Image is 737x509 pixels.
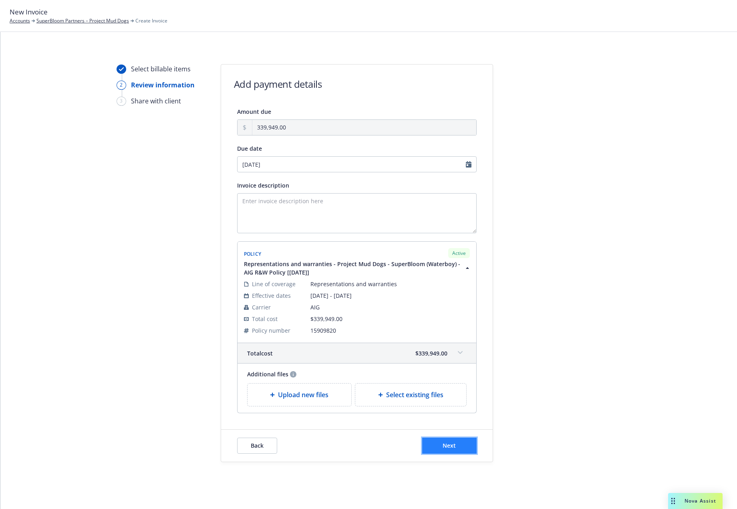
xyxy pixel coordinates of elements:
[278,390,328,400] span: Upload new files
[386,390,443,400] span: Select existing files
[310,326,470,335] span: 15909820
[685,497,716,504] span: Nova Assist
[443,442,456,449] span: Next
[252,291,291,300] span: Effective dates
[252,326,290,335] span: Policy number
[252,120,476,135] input: 0.00
[252,303,271,311] span: Carrier
[237,108,271,115] span: Amount due
[131,96,181,106] div: Share with client
[415,349,447,358] span: $339,949.00
[310,303,470,311] span: AIG
[310,280,470,288] span: Representations and warranties
[355,383,467,406] div: Select existing files
[247,349,273,358] span: Total cost
[131,80,195,90] div: Review information
[10,17,30,24] a: Accounts
[237,182,289,189] span: Invoice description
[131,64,191,74] div: Select billable items
[244,260,462,277] span: Representations and warranties - Project Mud Dogs - SuperBloom (Waterboy) - AIG R&W Policy [[DATE]]
[36,17,129,24] a: SuperBloom Partners – Project Mud Dogs
[251,442,264,449] span: Back
[252,315,278,323] span: Total cost
[668,493,723,509] button: Nova Assist
[238,343,476,363] div: Totalcost$339,949.00
[310,291,470,300] span: [DATE] - [DATE]
[244,250,262,257] span: Policy
[10,7,48,17] span: New Invoice
[247,383,352,406] div: Upload new files
[237,193,477,233] textarea: Enter invoice description here
[247,370,288,378] span: Additional files
[135,17,167,24] span: Create Invoice
[310,315,342,323] span: $339,949.00
[117,97,126,106] div: 3
[237,438,277,454] button: Back
[252,280,296,288] span: Line of coverage
[117,81,126,90] div: 2
[244,260,471,277] button: Representations and warranties - Project Mud Dogs - SuperBloom (Waterboy) - AIG R&W Policy [[DATE]]
[237,145,262,152] span: Due date
[237,156,477,172] input: MM/DD/YYYY
[448,248,470,258] div: Active
[234,77,322,91] h1: Add payment details
[668,493,678,509] div: Drag to move
[422,438,477,454] button: Next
